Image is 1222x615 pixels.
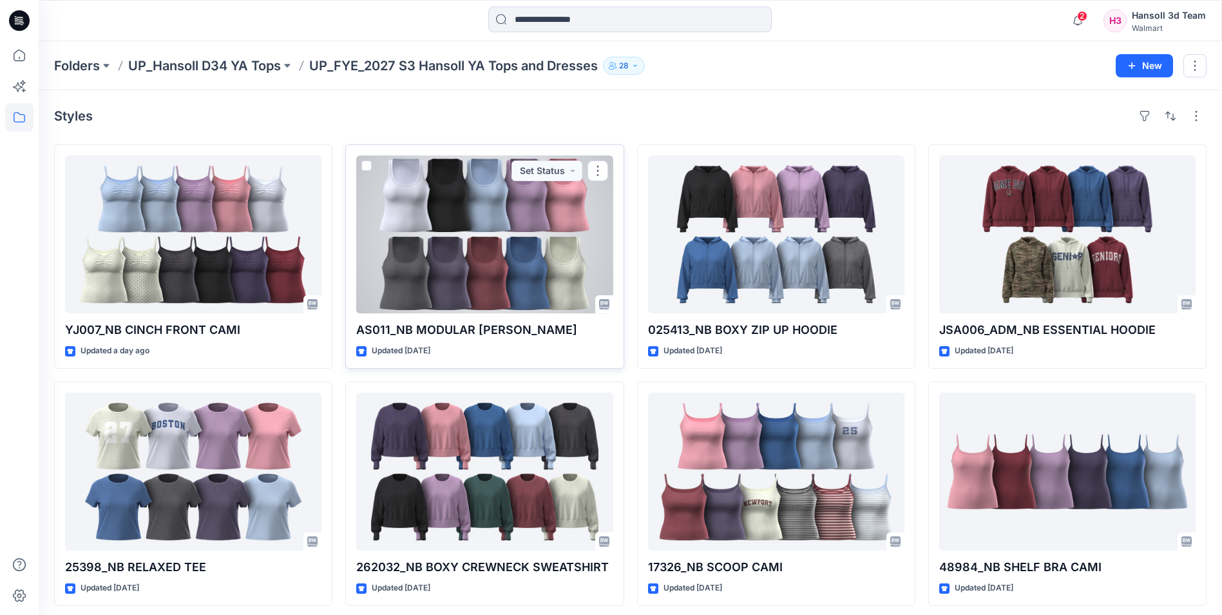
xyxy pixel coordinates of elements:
p: 25398_NB RELAXED TEE [65,558,321,576]
div: H3 [1103,9,1127,32]
a: JSA006_ADM_NB ESSENTIAL HOODIE [939,155,1196,313]
a: 262032_NB BOXY CREWNECK SWEATSHIRT [356,393,613,551]
span: 2 [1077,11,1087,21]
p: Updated [DATE] [955,581,1013,595]
a: 48984_NB SHELF BRA CAMI [939,393,1196,551]
a: UP_Hansoll D34 YA Tops [128,57,281,75]
button: New [1116,54,1173,77]
button: 28 [603,57,645,75]
p: 025413_NB BOXY ZIP UP HOODIE [648,321,904,339]
p: Updated [DATE] [372,344,430,358]
div: Walmart [1132,23,1206,33]
a: 025413_NB BOXY ZIP UP HOODIE [648,155,904,313]
p: 17326_NB SCOOP CAMI [648,558,904,576]
p: Updated [DATE] [664,581,722,595]
a: YJ007_NB CINCH FRONT CAMI [65,155,321,313]
p: Updated a day ago [81,344,149,358]
p: YJ007_NB CINCH FRONT CAMI [65,321,321,339]
p: UP_FYE_2027 S3 Hansoll YA Tops and Dresses [309,57,598,75]
a: 25398_NB RELAXED TEE [65,393,321,551]
p: 28 [619,59,629,73]
p: Updated [DATE] [955,344,1013,358]
p: AS011_NB MODULAR [PERSON_NAME] [356,321,613,339]
p: Updated [DATE] [81,581,139,595]
a: 17326_NB SCOOP CAMI [648,393,904,551]
p: Updated [DATE] [372,581,430,595]
div: Hansoll 3d Team [1132,8,1206,23]
a: Folders [54,57,100,75]
p: JSA006_ADM_NB ESSENTIAL HOODIE [939,321,1196,339]
p: Updated [DATE] [664,344,722,358]
h4: Styles [54,108,93,124]
p: 48984_NB SHELF BRA CAMI [939,558,1196,576]
p: 262032_NB BOXY CREWNECK SWEATSHIRT [356,558,613,576]
a: AS011_NB MODULAR TAMI [356,155,613,313]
